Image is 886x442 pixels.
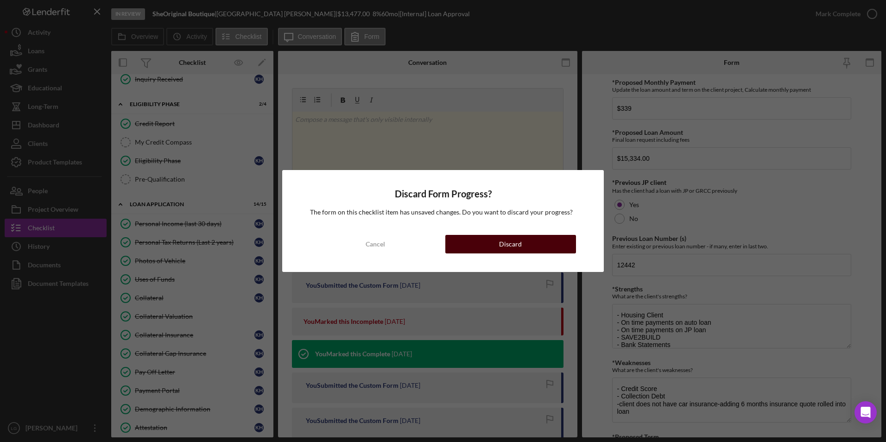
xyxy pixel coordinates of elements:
[499,235,522,253] div: Discard
[310,208,573,216] span: The form on this checklist item has unsaved changes. Do you want to discard your progress?
[310,189,576,199] h4: Discard Form Progress?
[366,235,385,253] div: Cancel
[445,235,576,253] button: Discard
[854,401,877,423] div: Open Intercom Messenger
[310,235,441,253] button: Cancel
